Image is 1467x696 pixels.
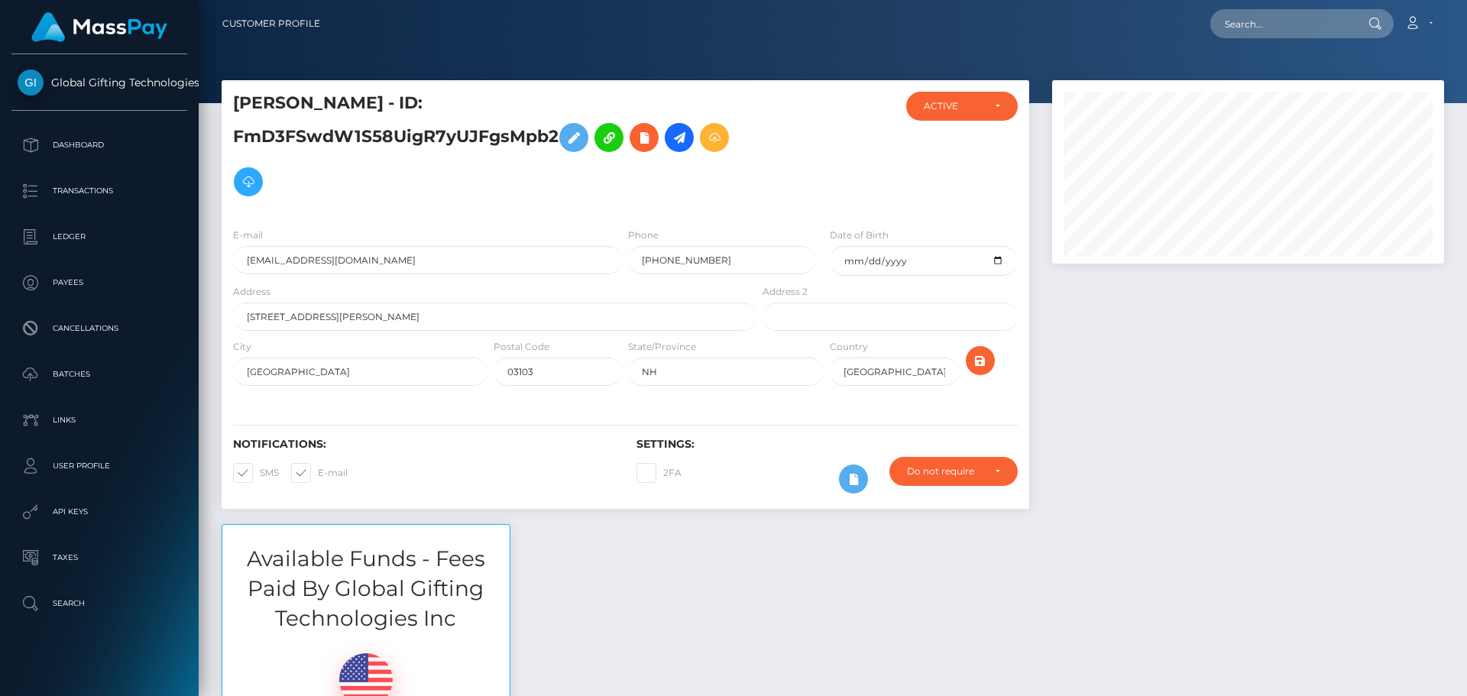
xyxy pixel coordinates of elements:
a: Payees [11,264,187,302]
p: Taxes [18,546,181,569]
label: E-mail [233,228,263,242]
div: Do not require [907,465,983,477]
button: Do not require [889,457,1018,486]
a: Initiate Payout [665,123,694,152]
a: Cancellations [11,309,187,348]
a: Customer Profile [222,8,320,40]
label: Country [830,340,868,354]
p: Payees [18,271,181,294]
label: E-mail [291,463,348,483]
a: User Profile [11,447,187,485]
label: SMS [233,463,279,483]
label: City [233,340,251,354]
img: Global Gifting Technologies Inc [18,70,44,95]
p: User Profile [18,455,181,477]
img: MassPay Logo [31,12,167,42]
p: Ledger [18,225,181,248]
a: Links [11,401,187,439]
label: Phone [628,228,659,242]
a: Taxes [11,539,187,577]
label: Address 2 [763,285,808,299]
label: Date of Birth [830,228,889,242]
a: Transactions [11,172,187,210]
p: Transactions [18,180,181,202]
h3: Available Funds - Fees Paid By Global Gifting Technologies Inc [222,544,510,634]
p: Dashboard [18,134,181,157]
h6: Notifications: [233,438,614,451]
input: Search... [1210,9,1354,38]
label: Address [233,285,270,299]
p: Cancellations [18,317,181,340]
a: Batches [11,355,187,393]
label: Postal Code [494,340,549,354]
label: State/Province [628,340,696,354]
button: ACTIVE [906,92,1018,121]
div: ACTIVE [924,100,983,112]
span: Global Gifting Technologies Inc [11,76,187,89]
h6: Settings: [636,438,1017,451]
p: Links [18,409,181,432]
p: API Keys [18,500,181,523]
p: Batches [18,363,181,386]
a: Dashboard [11,126,187,164]
label: 2FA [636,463,682,483]
a: Ledger [11,218,187,256]
h5: [PERSON_NAME] - ID: FmD3FSwdW1S58UigR7yUJFgsMpb2 [233,92,748,204]
p: Search [18,592,181,615]
a: Search [11,584,187,623]
a: API Keys [11,493,187,531]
